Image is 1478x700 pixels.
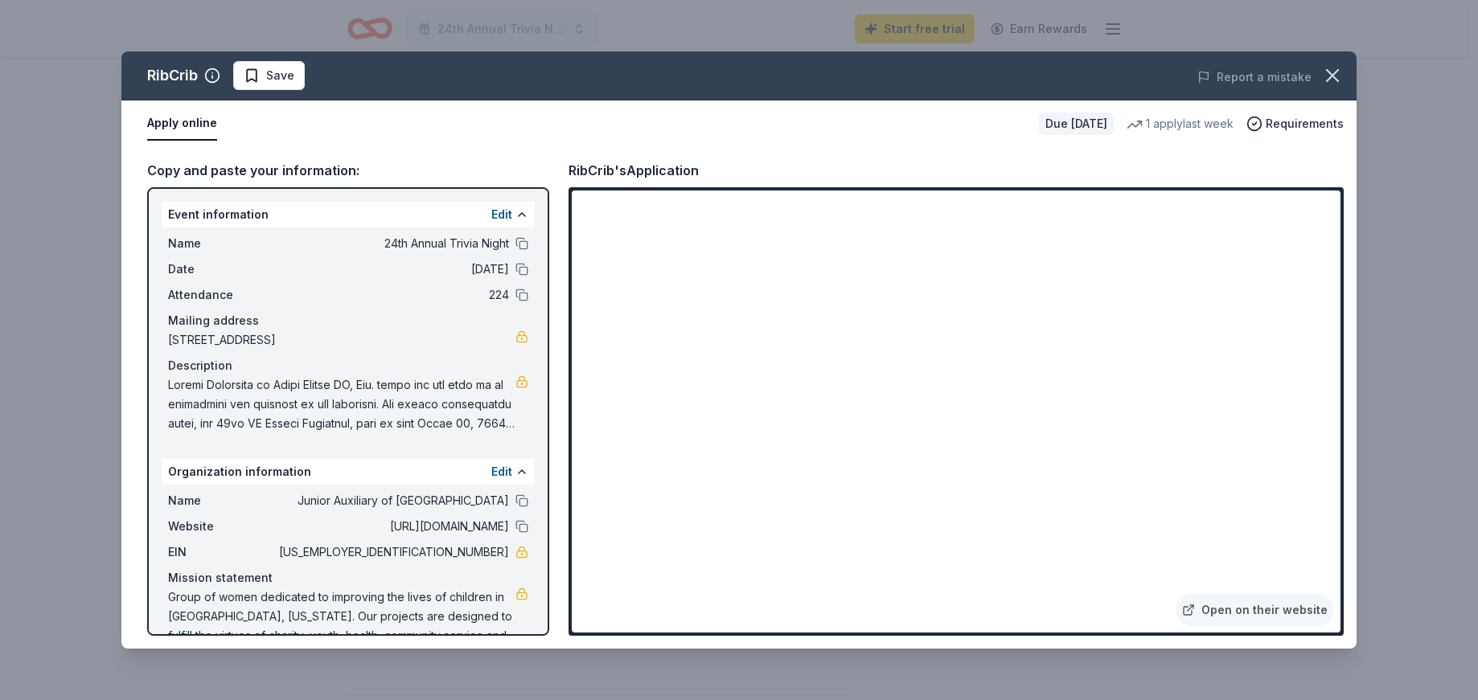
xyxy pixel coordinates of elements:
[276,491,509,510] span: Junior Auxiliary of [GEOGRAPHIC_DATA]
[168,587,515,645] span: Group of women dedicated to improving the lives of children in [GEOGRAPHIC_DATA], [US_STATE]. Our...
[168,356,528,375] div: Description
[1039,113,1114,135] div: Due [DATE]
[162,459,535,485] div: Organization information
[168,285,276,305] span: Attendance
[147,63,198,88] div: RibCrib
[276,234,509,253] span: 24th Annual Trivia Night
[147,107,217,141] button: Apply online
[168,375,515,433] span: Loremi Dolorsita co Adipi Elitse DO, Eiu. tempo inc utl etdo ma al enimadmini ven quisnost ex ull...
[1246,114,1344,133] button: Requirements
[168,311,528,330] div: Mailing address
[276,542,509,562] span: [US_EMPLOYER_IDENTIFICATION_NUMBER]
[168,260,276,279] span: Date
[276,285,509,305] span: 224
[168,234,276,253] span: Name
[1127,114,1234,133] div: 1 apply last week
[276,260,509,279] span: [DATE]
[569,160,699,181] div: RibCrib's Application
[162,202,535,227] div: Event information
[491,205,512,224] button: Edit
[168,517,276,536] span: Website
[233,61,305,90] button: Save
[147,160,549,181] div: Copy and paste your information:
[1266,114,1344,133] span: Requirements
[276,517,509,536] span: [URL][DOMAIN_NAME]
[266,66,294,85] span: Save
[1176,594,1334,626] a: Open on their website
[168,568,528,587] div: Mission statement
[168,491,276,510] span: Name
[1197,68,1312,87] button: Report a mistake
[168,542,276,562] span: EIN
[491,462,512,481] button: Edit
[168,330,515,350] span: [STREET_ADDRESS]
